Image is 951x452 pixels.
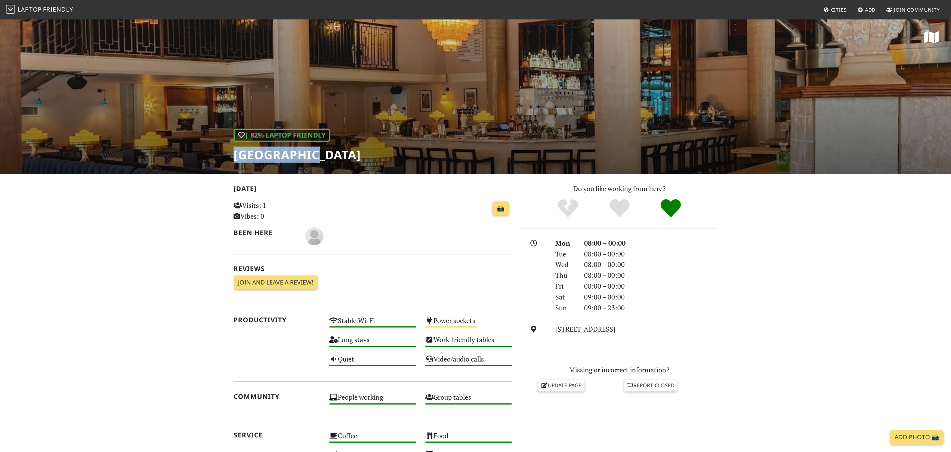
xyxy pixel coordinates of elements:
a: Join and leave a review! [234,276,318,290]
div: Stable Wi-Fi [325,314,421,333]
h2: Service [234,431,321,439]
span: Add [865,6,876,13]
div: Quiet [325,353,421,372]
div: Power sockets [421,314,517,333]
div: Fri [551,281,579,292]
div: Food [421,430,517,449]
a: LaptopFriendly LaptopFriendly [6,3,73,16]
div: 08:00 – 00:00 [580,270,722,281]
div: Coffee [325,430,421,449]
h2: Reviews [234,265,512,273]
div: Wed [551,259,579,270]
div: 08:00 – 00:00 [580,281,722,292]
div: 08:00 – 00:00 [580,249,722,259]
div: 08:00 – 00:00 [580,259,722,270]
a: 📸 [493,202,509,216]
div: 09:00 – 23:00 [580,302,722,313]
h2: Been here [234,229,297,237]
div: People working [325,391,421,410]
img: LaptopFriendly [6,5,15,14]
a: Join Community [883,3,943,16]
span: Laptop [18,5,42,13]
a: Add [855,3,879,16]
div: Work-friendly tables [421,333,517,353]
div: | 82% Laptop Friendly [234,129,330,142]
div: Thu [551,270,579,281]
a: [STREET_ADDRESS] [555,325,615,333]
p: Visits: 1 Vibes: 0 [234,200,321,222]
img: blank-535327c66bd565773addf3077783bbfce4b00ec00e9fd257753287c682c7fa38.png [305,227,323,245]
div: Long stays [325,333,421,353]
div: 08:00 – 00:00 [580,238,722,249]
div: Definitely! [645,198,697,219]
span: Lyon Till [305,231,323,240]
h2: [DATE] [234,185,512,196]
a: Add Photo 📸 [890,430,944,445]
a: Update page [538,380,584,391]
div: Sun [551,302,579,313]
a: Report closed [624,380,678,391]
a: Cities [821,3,850,16]
div: 09:00 – 00:00 [580,292,722,302]
div: Yes [594,198,645,219]
span: Cities [831,6,847,13]
h1: [GEOGRAPHIC_DATA] [234,148,361,162]
div: Mon [551,238,579,249]
span: Friendly [43,5,73,13]
div: Group tables [421,391,517,410]
p: Do you like working from here? [521,183,718,194]
h2: Community [234,393,321,400]
div: Video/audio calls [421,353,517,372]
div: Tue [551,249,579,259]
h2: Productivity [234,316,321,324]
div: No [542,198,594,219]
span: Join Community [894,6,940,13]
p: Missing or incorrect information? [521,365,718,375]
div: Sat [551,292,579,302]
